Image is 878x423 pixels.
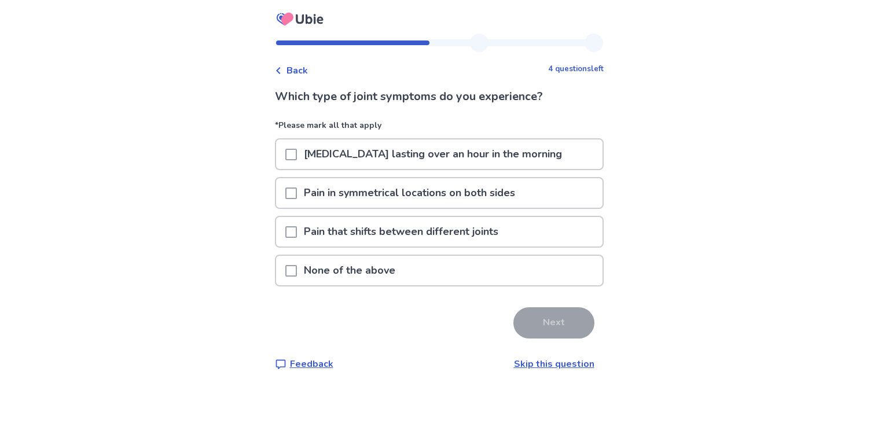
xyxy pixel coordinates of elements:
p: Pain that shifts between different joints [297,217,505,247]
a: Skip this question [514,358,594,370]
p: Which type of joint symptoms do you experience? [275,88,604,105]
span: Back [286,64,308,78]
p: *Please mark all that apply [275,119,604,138]
p: Feedback [290,357,333,371]
button: Next [513,307,594,339]
p: [MEDICAL_DATA] lasting over an hour in the morning [297,139,569,169]
p: 4 questions left [548,64,604,75]
a: Feedback [275,357,333,371]
p: None of the above [297,256,402,285]
p: Pain in symmetrical locations on both sides [297,178,522,208]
